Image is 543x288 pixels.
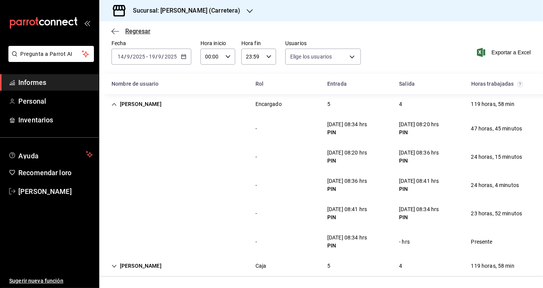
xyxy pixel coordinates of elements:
[249,235,263,249] div: Cell
[126,54,130,60] input: --
[465,235,499,249] div: Cell
[112,81,158,87] font: Nombre de usuario
[255,181,257,189] div: -
[478,48,531,57] button: Exportar a Excel
[99,228,543,256] div: Row
[241,41,261,47] font: Hora fin
[465,122,528,136] div: Cell
[327,149,367,157] div: [DATE] 08:20 hrs
[285,41,307,47] font: Usuarios
[21,51,73,57] font: Pregunta a Parrot AI
[321,146,373,168] div: Cell
[399,120,439,129] div: [DATE] 08:20 hrs
[255,210,257,218] div: -
[200,41,226,47] font: Hora inicio
[249,207,263,221] div: Cell
[393,117,445,140] div: Cell
[105,210,118,216] div: Cell
[327,81,347,87] font: Entrada
[99,199,543,228] div: Row
[149,54,155,60] input: --
[471,81,514,87] font: Horas trabajadas
[255,81,263,87] font: Rol
[99,143,543,171] div: Row
[105,125,118,132] div: Cell
[133,7,241,14] font: Sucursal: [PERSON_NAME] (Carretera)
[249,97,288,111] div: Cell
[18,187,72,195] font: [PERSON_NAME]
[465,178,525,192] div: Cell
[393,202,445,225] div: Cell
[393,146,445,168] div: Cell
[327,129,367,137] div: PIN
[399,238,410,246] div: - hrs
[249,122,263,136] div: Cell
[84,20,90,26] button: abrir_cajón_menú
[491,49,531,55] font: Exportar a Excel
[255,153,257,161] div: -
[327,213,367,221] div: PIN
[99,94,543,114] div: Row
[112,28,150,35] button: Regresar
[249,259,273,273] div: Cell
[327,205,367,213] div: [DATE] 08:41 hrs
[393,235,416,249] div: Cell
[327,177,367,185] div: [DATE] 08:36 hrs
[399,129,439,137] div: PIN
[255,262,267,270] div: Caja
[465,150,528,164] div: Cell
[18,78,46,86] font: Informes
[105,182,118,188] div: Cell
[321,77,393,91] div: Celda de cabeza
[105,77,249,91] div: Celda de cabeza
[158,54,162,60] input: --
[164,54,177,60] input: ----
[155,54,158,60] font: /
[321,259,336,273] div: Cell
[105,259,168,273] div: Cell
[99,74,543,277] div: Recipiente
[327,242,367,250] div: PIN
[18,169,71,177] font: Recomendar loro
[146,54,148,60] font: -
[105,239,118,245] div: Cell
[255,100,282,108] div: Encargado
[321,231,373,253] div: Cell
[399,157,439,165] div: PIN
[290,54,332,60] font: Elige los usuarios
[399,81,415,87] font: Salida
[321,117,373,140] div: Cell
[321,97,336,111] div: Cell
[105,154,118,160] div: Cell
[327,234,367,242] div: [DATE] 08:34 hrs
[9,278,63,284] font: Sugerir nueva función
[18,116,53,124] font: Inventarios
[393,259,408,273] div: Cell
[255,238,257,246] div: -
[393,174,445,196] div: Cell
[105,97,168,111] div: Cell
[133,54,145,60] input: ----
[112,41,126,47] font: Fecha
[255,125,257,133] div: -
[399,205,439,213] div: [DATE] 08:34 hrs
[393,77,465,91] div: Celda de cabeza
[249,178,263,192] div: Cell
[399,185,439,193] div: PIN
[327,120,367,129] div: [DATE] 08:34 hrs
[465,97,520,111] div: Cell
[393,97,408,111] div: Cell
[117,54,124,60] input: --
[99,256,543,277] div: Row
[399,213,439,221] div: PIN
[8,46,94,62] button: Pregunta a Parrot AI
[99,171,543,199] div: Row
[517,81,523,87] svg: El total de horas trabajadas por usuario es el resultado de la suma redondeada del registro de ho...
[249,150,263,164] div: Cell
[18,152,39,160] font: Ayuda
[321,174,373,196] div: Cell
[465,259,520,273] div: Cell
[124,54,126,60] font: /
[465,77,537,91] div: Celda de cabeza
[327,157,367,165] div: PIN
